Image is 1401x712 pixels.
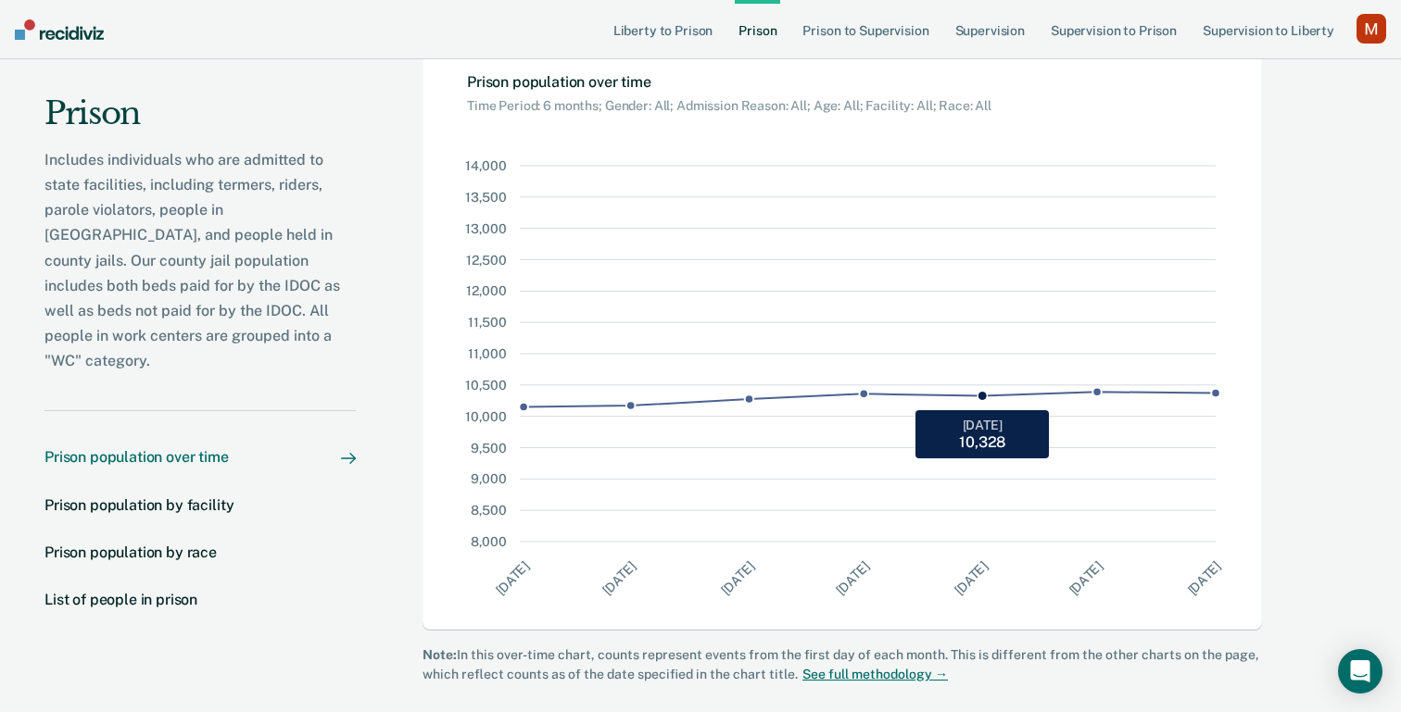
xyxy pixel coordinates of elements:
div: Prison population over time [44,448,229,466]
circle: Point at x Sat Feb 01 2025 00:00:00 GMT-0500 (Eastern Standard Time) and y 10151 [519,403,528,412]
div: Time Period: 6 months; Gender: All; Admission Reason: All; Age: All; Facility: All; Race: All [467,91,991,114]
div: List of people in prison [44,591,197,608]
img: Recidiviz [15,19,104,40]
div: Prison population by facility [44,495,233,513]
a: Prison population by race [44,543,356,561]
a: Prison population over time [44,448,356,466]
a: Prison population by facility [44,495,356,513]
div: Includes individuals who are admitted to state facilities, including termers, riders, parole viol... [44,147,356,374]
circle: Point at x Fri Aug 01 2025 00:00:00 GMT-0400 (Eastern Daylight Time) and y 10371 [1211,389,1220,398]
div: Prison [44,94,356,147]
a: List of people in prison [44,591,356,608]
strong: Note: [423,647,457,662]
div: In this over-time chart, counts represent events from the first day of each month. This is differ... [423,645,1262,684]
a: See full methodology → [798,667,948,681]
div: Prison population by race [44,543,217,561]
div: Prison population over time [467,73,991,114]
div: Open Intercom Messenger [1338,649,1382,693]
